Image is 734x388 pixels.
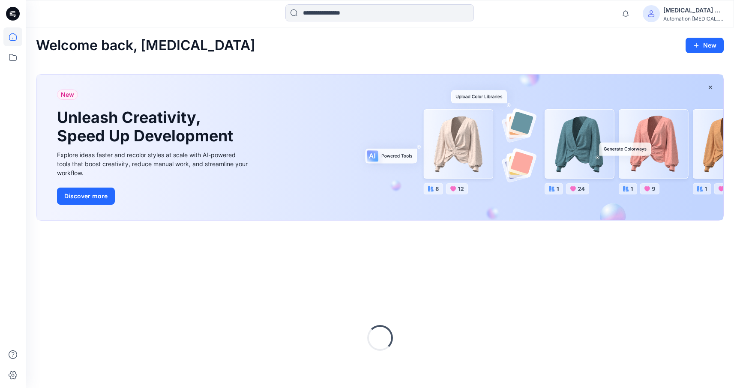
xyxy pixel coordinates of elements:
[663,15,723,22] div: Automation [MEDICAL_DATA]...
[663,5,723,15] div: [MEDICAL_DATA] +567
[57,108,237,145] h1: Unleash Creativity, Speed Up Development
[57,188,115,205] button: Discover more
[648,10,655,17] svg: avatar
[61,90,74,100] span: New
[36,38,255,54] h2: Welcome back, [MEDICAL_DATA]
[57,150,250,177] div: Explore ideas faster and recolor styles at scale with AI-powered tools that boost creativity, red...
[686,38,724,53] button: New
[57,188,250,205] a: Discover more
